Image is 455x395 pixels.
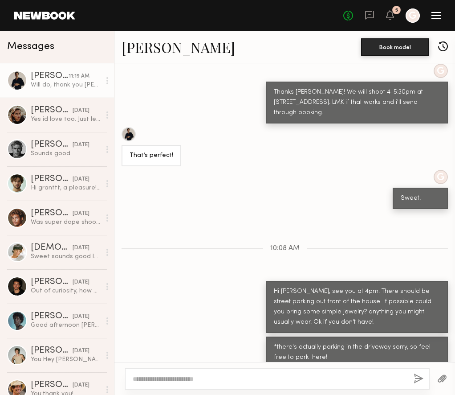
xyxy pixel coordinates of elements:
div: Good afternoon [PERSON_NAME], thank you for reaching out. I am impressed by the vintage designs o... [31,321,101,329]
div: Sweet! [401,193,440,204]
div: [PERSON_NAME] [31,278,73,287]
div: Will do, thank you [PERSON_NAME]! [31,81,101,89]
div: [DATE] [73,107,89,115]
a: [PERSON_NAME] [122,37,235,57]
div: [DEMOGRAPHIC_DATA][PERSON_NAME] [31,243,73,252]
div: [PERSON_NAME] [31,209,73,218]
div: [DATE] [73,313,89,321]
div: Sounds good [31,149,101,158]
div: [PERSON_NAME] [31,72,69,81]
div: [DATE] [73,278,89,287]
div: You: Hey [PERSON_NAME]! Wanted to send you some Summer pieces, pinged you on i g . LMK! [31,355,101,364]
a: G [406,8,420,23]
div: Was super dope shooting! Thanks for having me! [31,218,101,226]
span: Messages [7,41,54,52]
div: Sweet sounds good looking forward!! [31,252,101,261]
div: [DATE] [73,381,89,390]
div: [DATE] [73,244,89,252]
div: [PERSON_NAME] [31,381,73,390]
div: [DATE] [73,347,89,355]
div: Hi [PERSON_NAME], see you at 4pm. There should be street parking out front of the house. If possi... [274,287,440,328]
span: 10:08 AM [270,245,300,252]
div: *there's actually parking in the driveway sorry, so feel free to park there! [274,342,440,363]
div: [PERSON_NAME] [31,346,73,355]
div: [PERSON_NAME] [31,175,73,184]
a: Book model [361,43,429,50]
div: [DATE] [73,141,89,149]
div: 11:19 AM [69,72,89,81]
div: Thanks [PERSON_NAME]! We will shoot 4-5:30pm at [STREET_ADDRESS]. LMK if that works and i'll send... [274,87,440,118]
div: [DATE] [73,210,89,218]
div: [PERSON_NAME] [31,106,73,115]
div: That’s perfect! [130,151,173,161]
div: Hi granttt, a pleasure! I’m currently planning to go to [GEOGRAPHIC_DATA] to do some work next month [31,184,101,192]
div: 5 [395,8,398,13]
div: [PERSON_NAME] [31,312,73,321]
div: [DATE] [73,175,89,184]
div: [PERSON_NAME] [31,140,73,149]
div: Yes id love too. Just let me know when. Blessings [31,115,101,123]
button: Book model [361,38,429,56]
div: Out of curiosity, how many pieces would you be gifting? [31,287,101,295]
